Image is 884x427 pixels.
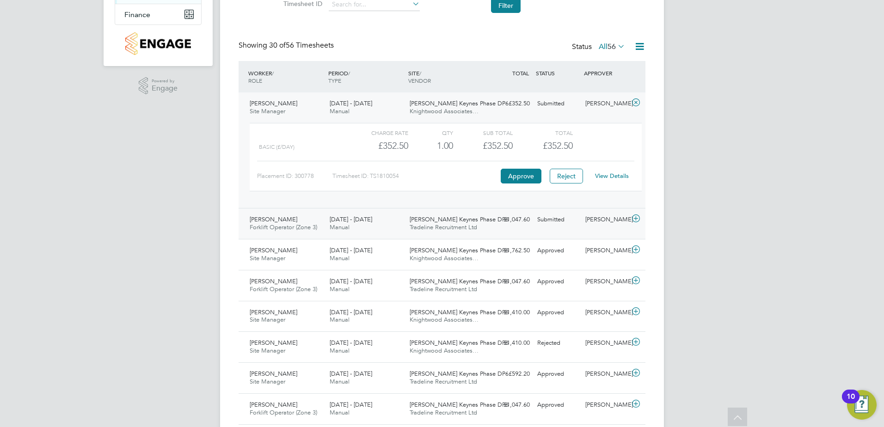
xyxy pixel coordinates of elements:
[410,107,479,115] span: Knightwood Associates…
[330,316,350,323] span: Manual
[534,397,582,413] div: Approved
[582,397,630,413] div: [PERSON_NAME]
[250,107,285,115] span: Site Manager
[485,366,534,382] div: £592.20
[485,96,534,111] div: £352.50
[410,99,509,107] span: [PERSON_NAME] Keynes Phase DP6
[257,169,332,183] div: Placement ID: 300778
[534,96,582,111] div: Submitted
[410,254,479,262] span: Knightwood Associates…
[330,107,350,115] span: Manual
[410,223,477,231] span: Tradeline Recruitment Ltd
[349,127,408,138] div: Charge rate
[410,401,509,409] span: [PERSON_NAME] Keynes Phase DP6
[330,339,372,347] span: [DATE] - [DATE]
[330,99,372,107] span: [DATE] - [DATE]
[250,215,297,223] span: [PERSON_NAME]
[485,243,534,258] div: £1,762.50
[250,347,285,354] span: Site Manager
[330,370,372,378] span: [DATE] - [DATE]
[406,65,486,89] div: SITE
[330,215,372,223] span: [DATE] - [DATE]
[847,396,855,409] div: 10
[485,274,534,289] div: £1,047.60
[250,254,285,262] span: Site Manager
[513,127,572,138] div: Total
[349,138,408,153] div: £352.50
[239,41,336,50] div: Showing
[410,370,509,378] span: [PERSON_NAME] Keynes Phase DP6
[410,246,509,254] span: [PERSON_NAME] Keynes Phase DP6
[408,138,453,153] div: 1.00
[250,401,297,409] span: [PERSON_NAME]
[582,366,630,382] div: [PERSON_NAME]
[485,305,534,320] div: £1,410.00
[250,409,317,416] span: Forklift Operator (Zone 3)
[330,246,372,254] span: [DATE] - [DATE]
[259,144,295,150] span: Basic (£/day)
[534,274,582,289] div: Approved
[534,335,582,351] div: Rejected
[269,41,286,50] span: 30 of
[485,397,534,413] div: £1,047.60
[410,347,479,354] span: Knightwood Associates…
[595,172,629,180] a: View Details
[410,215,509,223] span: [PERSON_NAME] Keynes Phase DP6
[250,339,297,347] span: [PERSON_NAME]
[125,32,190,55] img: countryside-properties-logo-retina.png
[410,339,509,347] span: [PERSON_NAME] Keynes Phase DP6
[330,401,372,409] span: [DATE] - [DATE]
[419,69,421,77] span: /
[250,285,317,293] span: Forklift Operator (Zone 3)
[410,378,477,385] span: Tradeline Recruitment Ltd
[330,254,350,262] span: Manual
[332,169,498,183] div: Timesheet ID: TS1810054
[410,409,477,416] span: Tradeline Recruitment Ltd
[328,77,341,84] span: TYPE
[152,77,178,85] span: Powered by
[408,127,453,138] div: QTY
[348,69,350,77] span: /
[534,212,582,227] div: Submitted
[246,65,326,89] div: WORKER
[330,347,350,354] span: Manual
[250,316,285,323] span: Site Manager
[534,65,582,81] div: STATUS
[410,316,479,323] span: Knightwood Associates…
[408,77,431,84] span: VENDOR
[534,243,582,258] div: Approved
[543,140,573,151] span: £352.50
[115,32,202,55] a: Go to home page
[572,41,627,54] div: Status
[501,169,541,183] button: Approve
[534,366,582,382] div: Approved
[250,223,317,231] span: Forklift Operator (Zone 3)
[410,277,509,285] span: [PERSON_NAME] Keynes Phase DP6
[582,274,630,289] div: [PERSON_NAME]
[410,285,477,293] span: Tradeline Recruitment Ltd
[330,285,350,293] span: Manual
[582,335,630,351] div: [PERSON_NAME]
[608,42,616,51] span: 56
[250,370,297,378] span: [PERSON_NAME]
[248,77,262,84] span: ROLE
[582,212,630,227] div: [PERSON_NAME]
[550,169,583,183] button: Reject
[512,69,529,77] span: TOTAL
[152,85,178,92] span: Engage
[410,308,509,316] span: [PERSON_NAME] Keynes Phase DP6
[139,77,178,95] a: Powered byEngage
[847,390,877,420] button: Open Resource Center, 10 new notifications
[485,335,534,351] div: £1,410.00
[330,378,350,385] span: Manual
[330,223,350,231] span: Manual
[582,243,630,258] div: [PERSON_NAME]
[326,65,406,89] div: PERIOD
[330,308,372,316] span: [DATE] - [DATE]
[250,246,297,254] span: [PERSON_NAME]
[582,305,630,320] div: [PERSON_NAME]
[124,10,150,19] span: Finance
[269,41,334,50] span: 56 Timesheets
[115,4,201,24] button: Finance
[330,409,350,416] span: Manual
